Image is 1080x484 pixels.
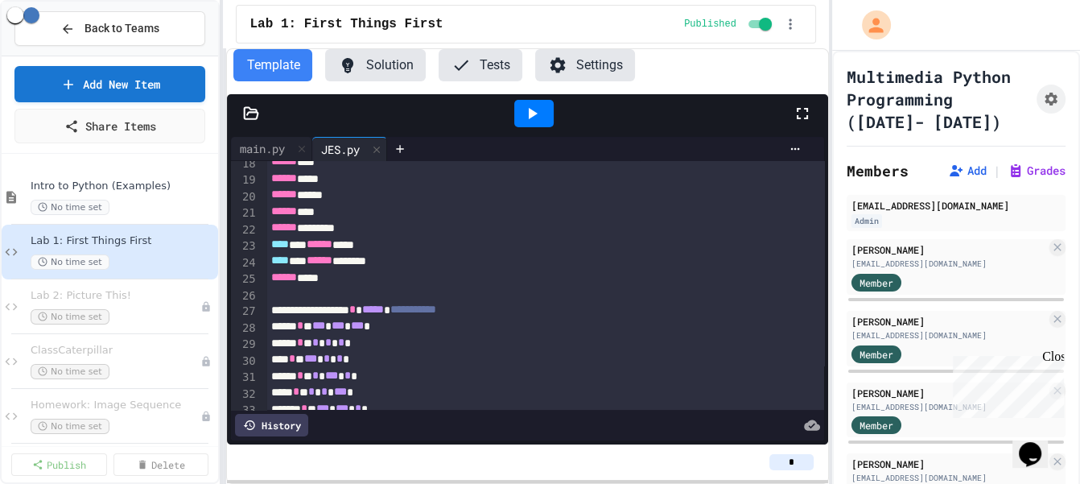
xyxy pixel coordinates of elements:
[235,414,308,436] div: History
[851,214,882,228] div: Admin
[200,301,212,312] div: Unpublished
[31,309,109,325] span: No time set
[231,321,258,337] div: 28
[851,242,1046,257] div: [PERSON_NAME]
[231,238,258,255] div: 23
[231,172,258,189] div: 19
[1012,420,1064,468] iframe: chat widget
[231,140,292,157] div: main.py
[31,180,215,193] span: Intro to Python (Examples)
[31,419,109,434] span: No time set
[200,356,212,367] div: Unpublished
[439,49,522,81] button: Tests
[11,453,107,476] a: Publish
[231,156,258,173] div: 18
[231,189,258,206] div: 20
[85,20,159,37] span: Back to Teams
[948,163,987,179] button: Add
[249,14,443,34] span: Lab 1: First Things First
[231,304,258,321] div: 27
[684,14,775,34] div: Content is published and visible to students
[684,18,736,31] span: Published
[946,350,1064,418] iframe: chat widget
[535,49,635,81] button: Settings
[231,354,258,370] div: 30
[231,222,258,239] div: 22
[312,141,367,158] div: JES.py
[31,254,109,270] span: No time set
[231,288,258,304] div: 26
[851,258,1046,270] div: [EMAIL_ADDRESS][DOMAIN_NAME]
[859,275,893,290] span: Member
[325,49,426,81] button: Solution
[851,198,1061,213] div: [EMAIL_ADDRESS][DOMAIN_NAME]
[851,472,1046,484] div: [EMAIL_ADDRESS][DOMAIN_NAME]
[847,65,1030,133] h1: Multimedia Python Programming ([DATE]- [DATE])
[859,418,893,432] span: Member
[200,411,212,422] div: Unpublished
[851,386,1046,400] div: [PERSON_NAME]
[993,161,1001,180] span: |
[231,205,258,222] div: 21
[31,234,215,248] span: Lab 1: First Things First
[231,403,258,420] div: 33
[14,109,205,143] a: Share Items
[113,453,209,476] a: Delete
[31,364,109,379] span: No time set
[31,289,200,303] span: Lab 2: Picture This!
[14,66,205,102] a: Add New Item
[6,6,111,102] div: Chat with us now!Close
[31,344,200,358] span: ClassCaterpillar
[31,399,200,412] span: Homework: Image Sequence
[1037,85,1066,114] button: Assignment Settings
[851,314,1046,329] div: [PERSON_NAME]
[31,200,109,215] span: No time set
[231,387,258,403] div: 32
[851,329,1046,341] div: [EMAIL_ADDRESS][DOMAIN_NAME]
[233,49,312,81] button: Template
[851,401,1046,413] div: [EMAIL_ADDRESS][DOMAIN_NAME]
[231,255,258,272] div: 24
[859,347,893,362] span: Member
[231,337,258,354] div: 29
[231,370,258,387] div: 31
[847,159,909,182] h2: Members
[231,271,258,288] div: 25
[851,457,1046,471] div: [PERSON_NAME]
[1008,163,1066,179] button: Grades
[845,6,895,43] div: My Account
